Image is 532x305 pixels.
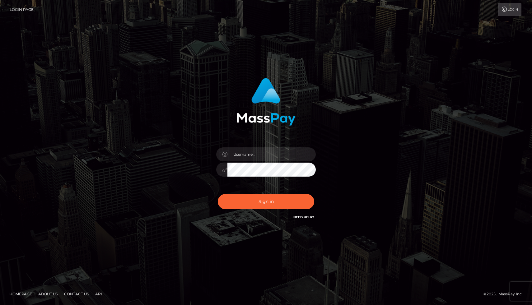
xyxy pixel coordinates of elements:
[10,3,34,16] a: Login Page
[293,215,314,219] a: Need Help?
[236,78,296,126] img: MassPay Login
[93,289,105,299] a: API
[7,289,35,299] a: Homepage
[62,289,91,299] a: Contact Us
[483,291,527,298] div: © 2025 , MassPay Inc.
[227,147,316,161] input: Username...
[498,3,521,16] a: Login
[36,289,60,299] a: About Us
[218,194,314,209] button: Sign in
